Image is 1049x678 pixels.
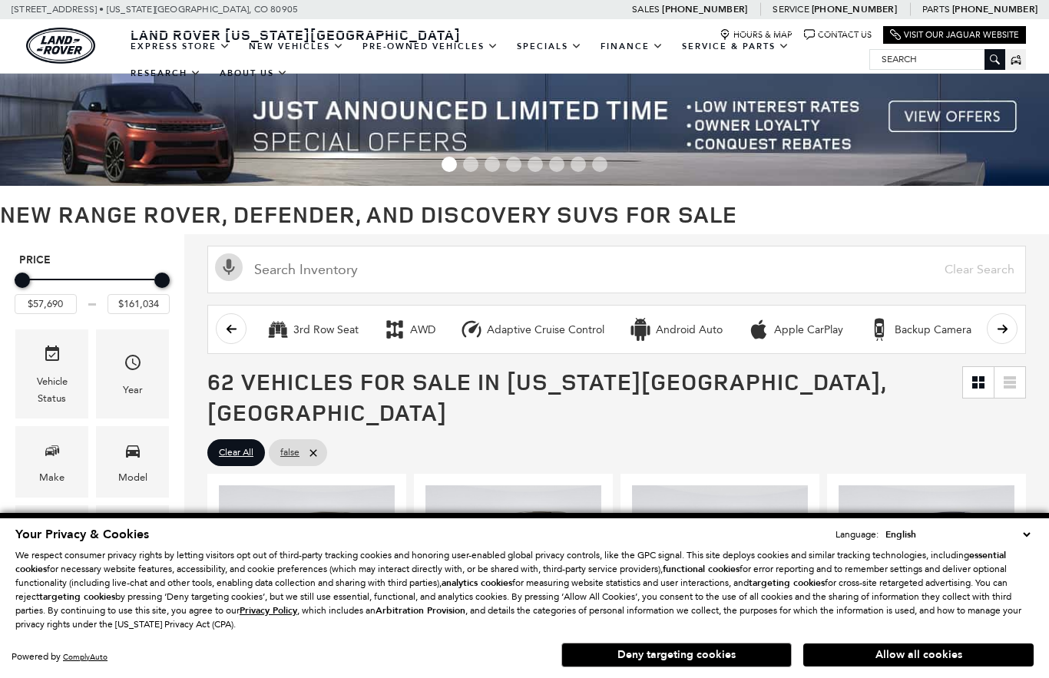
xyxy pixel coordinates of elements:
button: scroll left [216,313,247,344]
span: Year [124,349,142,381]
a: Hours & Map [720,29,793,41]
input: Search Inventory [207,246,1026,293]
span: false [280,443,299,462]
a: Pre-Owned Vehicles [353,33,508,60]
img: 2026 LAND ROVER Range Rover Evoque S [219,485,395,617]
a: [PHONE_NUMBER] [812,3,897,15]
span: Go to slide 3 [485,157,500,172]
div: Android Auto [629,318,652,341]
div: 3rd Row Seat [293,323,359,337]
a: [PHONE_NUMBER] [952,3,1037,15]
img: 2025 LAND ROVER Discovery Sport S [425,485,601,617]
div: Maximum Price [154,273,170,288]
svg: Click to toggle on voice search [215,253,243,281]
button: Deny targeting cookies [561,643,792,667]
div: Apple CarPlay [747,318,770,341]
a: ComplyAuto [63,652,108,662]
div: YearYear [96,329,169,418]
div: Android Auto [656,323,723,337]
span: Make [43,438,61,469]
span: Sales [632,4,660,15]
button: Android AutoAndroid Auto [620,313,731,346]
div: Price [15,267,170,314]
a: New Vehicles [240,33,353,60]
a: Land Rover [US_STATE][GEOGRAPHIC_DATA] [121,25,470,44]
img: 2025 LAND ROVER Range Rover Evoque S [839,485,1014,617]
div: Vehicle Status [27,373,77,407]
a: Visit Our Jaguar Website [890,29,1019,41]
input: Maximum [108,294,170,314]
a: Research [121,60,210,87]
a: Service & Parts [673,33,799,60]
div: Backup Camera [868,318,891,341]
div: FeaturesFeatures [96,505,169,577]
span: Parts [922,4,950,15]
span: Service [773,4,809,15]
div: Minimum Price [15,273,30,288]
button: 3rd Row Seat3rd Row Seat [258,313,367,346]
button: Backup CameraBackup Camera [859,313,980,346]
strong: targeting cookies [39,590,115,603]
div: Backup Camera [895,323,971,337]
strong: analytics cookies [442,577,512,589]
div: Powered by [12,652,108,662]
button: AWDAWD [375,313,444,346]
span: Clear All [219,443,253,462]
div: Language: [836,530,879,539]
div: Make [39,469,65,486]
img: 2025 LAND ROVER Range Rover Evoque S [632,485,808,617]
div: AWD [410,323,435,337]
span: Go to slide 1 [442,157,457,172]
span: Go to slide 8 [592,157,607,172]
img: Land Rover [26,28,95,64]
button: scroll right [987,313,1018,344]
a: EXPRESS STORE [121,33,240,60]
a: Privacy Policy [240,605,297,616]
input: Minimum [15,294,77,314]
p: We respect consumer privacy rights by letting visitors opt out of third-party tracking cookies an... [15,548,1034,631]
div: ModelModel [96,426,169,498]
nav: Main Navigation [121,33,869,87]
div: Apple CarPlay [774,323,843,337]
span: Go to slide 6 [549,157,564,172]
strong: functional cookies [663,563,740,575]
h5: Price [19,253,165,267]
div: Model [118,469,147,486]
span: Model [124,438,142,469]
span: Your Privacy & Cookies [15,526,149,543]
span: Go to slide 2 [463,157,478,172]
div: VehicleVehicle Status [15,329,88,418]
span: Go to slide 5 [528,157,543,172]
button: Apple CarPlayApple CarPlay [739,313,852,346]
a: land-rover [26,28,95,64]
select: Language Select [882,527,1034,542]
strong: Arbitration Provision [376,604,465,617]
div: MakeMake [15,426,88,498]
a: [STREET_ADDRESS] • [US_STATE][GEOGRAPHIC_DATA], CO 80905 [12,4,298,15]
span: Land Rover [US_STATE][GEOGRAPHIC_DATA] [131,25,461,44]
a: About Us [210,60,297,87]
span: Go to slide 4 [506,157,521,172]
a: Contact Us [804,29,872,41]
div: Adaptive Cruise Control [487,323,604,337]
div: TrimTrim [15,505,88,577]
u: Privacy Policy [240,604,297,617]
a: Finance [591,33,673,60]
span: 62 Vehicles for Sale in [US_STATE][GEOGRAPHIC_DATA], [GEOGRAPHIC_DATA] [207,365,886,428]
input: Search [870,50,1004,68]
a: Specials [508,33,591,60]
a: [PHONE_NUMBER] [662,3,747,15]
div: AWD [383,318,406,341]
button: Allow all cookies [803,643,1034,666]
div: Adaptive Cruise Control [460,318,483,341]
strong: targeting cookies [749,577,825,589]
span: Vehicle [43,341,61,372]
div: Year [123,382,143,399]
button: Adaptive Cruise ControlAdaptive Cruise Control [452,313,613,346]
span: Go to slide 7 [571,157,586,172]
div: 3rd Row Seat [266,318,290,341]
